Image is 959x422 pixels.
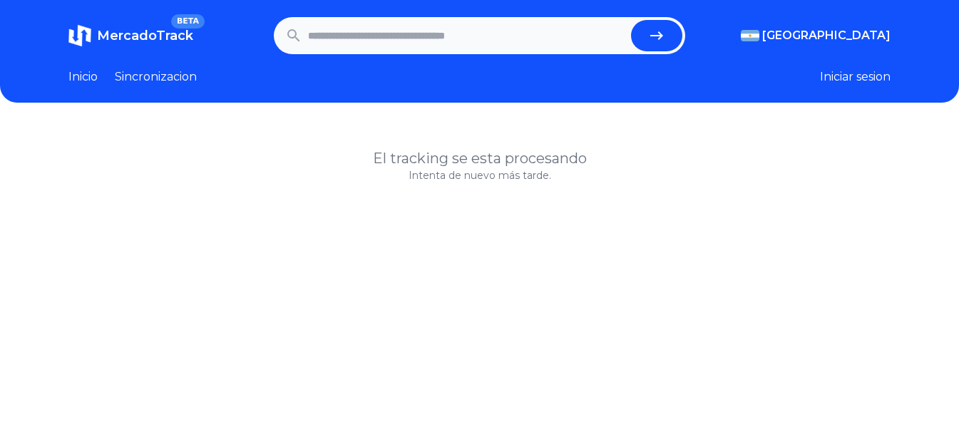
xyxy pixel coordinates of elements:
p: Intenta de nuevo más tarde. [68,168,891,182]
button: Iniciar sesion [820,68,891,86]
a: Sincronizacion [115,68,197,86]
h1: El tracking se esta procesando [68,148,891,168]
a: Inicio [68,68,98,86]
span: BETA [171,14,205,29]
button: [GEOGRAPHIC_DATA] [741,27,891,44]
img: MercadoTrack [68,24,91,47]
span: MercadoTrack [97,28,193,43]
a: MercadoTrackBETA [68,24,193,47]
span: [GEOGRAPHIC_DATA] [762,27,891,44]
img: Argentina [741,30,759,41]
